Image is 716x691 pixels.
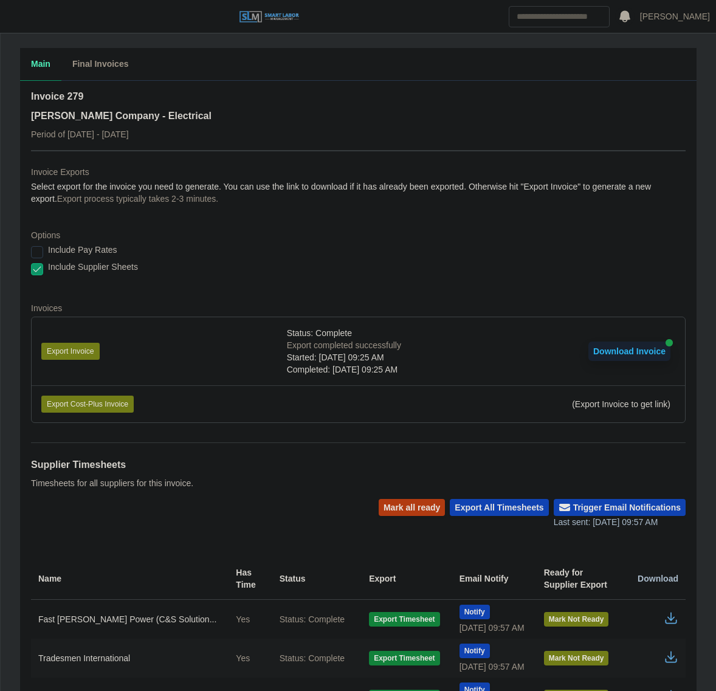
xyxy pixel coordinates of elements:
[588,346,670,356] a: Download Invoice
[640,10,710,23] a: [PERSON_NAME]
[544,612,609,627] button: Mark Not Ready
[41,343,100,360] button: Export Invoice
[460,661,525,673] div: [DATE] 09:57 AM
[572,399,670,409] span: (Export Invoice to get link)
[31,89,212,104] h2: Invoice 279
[48,261,138,273] label: Include Supplier Sheets
[239,10,300,24] img: SLM Logo
[226,639,269,678] td: Yes
[31,180,686,205] dd: Select export for the invoice you need to generate. You can use the link to download if it has al...
[287,339,401,351] div: Export completed successfully
[544,651,609,665] button: Mark Not Ready
[31,458,193,472] h1: Supplier Timesheets
[280,613,345,625] span: Status: Complete
[460,605,490,619] button: Notify
[270,558,359,600] th: Status
[31,109,212,123] h3: [PERSON_NAME] Company - Electrical
[369,651,439,665] button: Export Timesheet
[226,600,269,639] td: Yes
[31,639,226,678] td: Tradesmen International
[588,342,670,361] button: Download Invoice
[61,48,140,81] button: Final Invoices
[57,194,218,204] span: Export process typically takes 2-3 minutes.
[20,48,61,81] button: Main
[48,244,117,256] label: Include Pay Rates
[554,499,686,516] button: Trigger Email Notifications
[509,6,610,27] input: Search
[31,558,226,600] th: Name
[287,363,401,376] div: Completed: [DATE] 09:25 AM
[31,229,686,241] dt: Options
[31,302,686,314] dt: Invoices
[450,499,548,516] button: Export All Timesheets
[450,558,534,600] th: Email Notify
[460,622,525,634] div: [DATE] 09:57 AM
[628,558,686,600] th: Download
[554,516,686,529] div: Last sent: [DATE] 09:57 AM
[287,327,352,339] span: Status: Complete
[31,600,226,639] td: Fast [PERSON_NAME] Power (C&S Solution...
[369,612,439,627] button: Export Timesheet
[31,477,193,489] p: Timesheets for all suppliers for this invoice.
[31,166,686,178] dt: Invoice Exports
[41,396,134,413] button: Export Cost-Plus Invoice
[226,558,269,600] th: Has Time
[460,644,490,658] button: Notify
[280,652,345,664] span: Status: Complete
[31,128,212,140] p: Period of [DATE] - [DATE]
[359,558,449,600] th: Export
[379,499,445,516] button: Mark all ready
[287,351,401,363] div: Started: [DATE] 09:25 AM
[534,558,628,600] th: Ready for Supplier Export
